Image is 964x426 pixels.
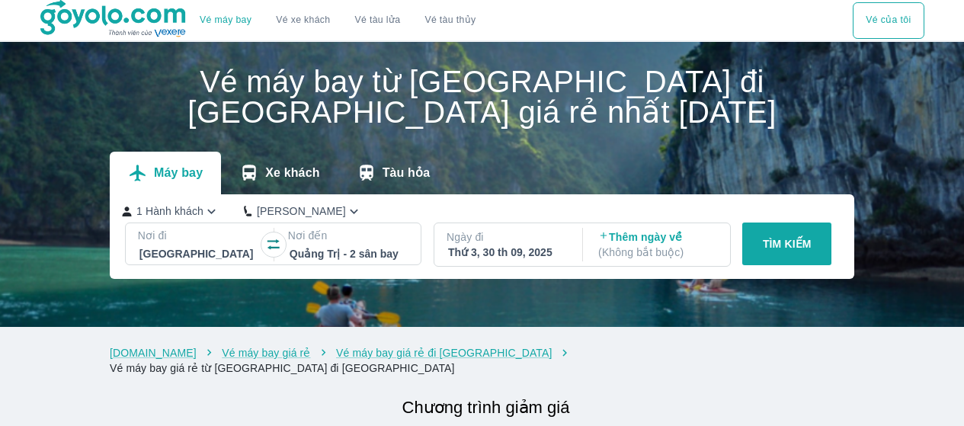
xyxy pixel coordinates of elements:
p: Tàu hỏa [383,165,431,181]
button: Vé của tôi [853,2,924,39]
button: Vé tàu thủy [412,2,488,39]
p: Thêm ngày về [598,229,716,260]
a: Vé máy bay [200,14,251,26]
p: Xe khách [265,165,319,181]
p: 1 Hành khách [136,203,203,219]
a: [DOMAIN_NAME] [110,347,197,359]
p: Ngày đi [447,229,568,245]
p: Nơi đến [288,228,409,243]
button: 1 Hành khách [122,203,219,219]
h2: Chương trình giảm giá [117,394,854,421]
nav: breadcrumb [110,345,854,376]
a: Vé máy bay giá rẻ từ [GEOGRAPHIC_DATA] đi [GEOGRAPHIC_DATA] [110,362,455,374]
p: Nơi đi [138,228,259,243]
div: choose transportation mode [187,2,488,39]
div: transportation tabs [110,152,448,194]
a: Vé xe khách [276,14,330,26]
a: Vé tàu lửa [343,2,413,39]
p: [PERSON_NAME] [257,203,346,219]
p: TÌM KIẾM [763,236,812,251]
div: Thứ 3, 30 th 09, 2025 [448,245,566,260]
a: Vé máy bay giá rẻ đi [GEOGRAPHIC_DATA] [336,347,552,359]
button: [PERSON_NAME] [244,203,362,219]
p: Máy bay [154,165,203,181]
a: Vé máy bay giá rẻ [222,347,310,359]
h1: Vé máy bay từ [GEOGRAPHIC_DATA] đi [GEOGRAPHIC_DATA] giá rẻ nhất [DATE] [110,66,854,127]
p: ( Không bắt buộc ) [598,245,716,260]
button: TÌM KIẾM [742,223,831,265]
div: choose transportation mode [853,2,924,39]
